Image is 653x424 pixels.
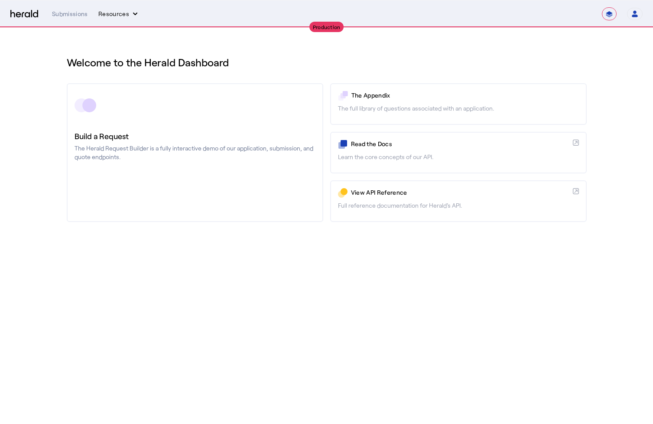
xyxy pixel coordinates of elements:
[338,104,579,113] p: The full library of questions associated with an application.
[309,22,344,32] div: Production
[338,153,579,161] p: Learn the core concepts of our API.
[351,188,569,197] p: View API Reference
[351,91,579,100] p: The Appendix
[67,55,587,69] h1: Welcome to the Herald Dashboard
[67,83,323,222] a: Build a RequestThe Herald Request Builder is a fully interactive demo of our application, submiss...
[98,10,140,18] button: Resources dropdown menu
[10,10,38,18] img: Herald Logo
[52,10,88,18] div: Submissions
[351,140,569,148] p: Read the Docs
[330,180,587,222] a: View API ReferenceFull reference documentation for Herald's API.
[330,132,587,173] a: Read the DocsLearn the core concepts of our API.
[338,201,579,210] p: Full reference documentation for Herald's API.
[75,144,315,161] p: The Herald Request Builder is a fully interactive demo of our application, submission, and quote ...
[75,130,315,142] h3: Build a Request
[330,83,587,125] a: The AppendixThe full library of questions associated with an application.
